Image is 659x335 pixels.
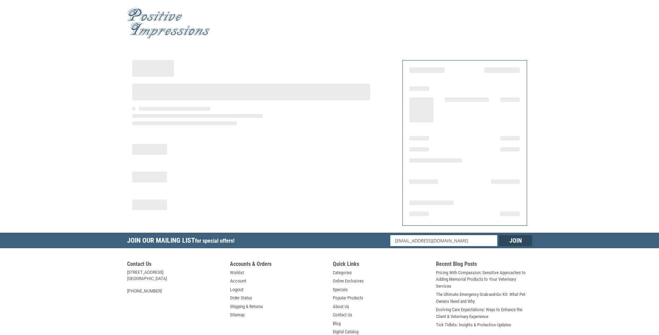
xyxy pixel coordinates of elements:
input: Email [390,235,497,246]
a: Blog [333,320,341,327]
h5: Accounts & Orders [230,261,326,269]
a: Online Exclusives [333,278,364,285]
img: Positive Impressions [127,8,210,39]
a: The Ultimate Emergency Grab-and-Go Kit: What Pet Owners Need and Why [436,291,532,305]
a: Specials [333,286,348,293]
a: Tick Tidbits: Insights & Protection Updates [436,322,511,328]
span: for special offers! [195,238,234,244]
a: Logout [230,286,243,293]
a: Pricing With Compassion: Sensitive Approaches to Adding Memorial Products to Your Veterinary Serv... [436,269,532,290]
a: Popular Products [333,295,363,301]
a: Categories [333,269,352,276]
h5: Quick Links [333,261,429,269]
h5: Contact Us [127,261,223,269]
a: Sitemap [230,311,244,318]
a: About Us [333,303,349,310]
a: Shipping & Returns [230,303,263,310]
h5: Recent Blog Posts [436,261,532,269]
a: Account [230,278,246,285]
a: Order Status [230,295,252,301]
a: Wishlist [230,269,244,276]
input: Join [499,235,532,246]
a: Evolving Care Expectations: Ways to Enhance the Client & Veterinary Experience [436,306,532,320]
a: Contact Us [333,311,352,318]
h5: Join Our Mailing List [127,233,238,250]
address: [STREET_ADDRESS] [GEOGRAPHIC_DATA] [PHONE_NUMBER] [127,269,223,294]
